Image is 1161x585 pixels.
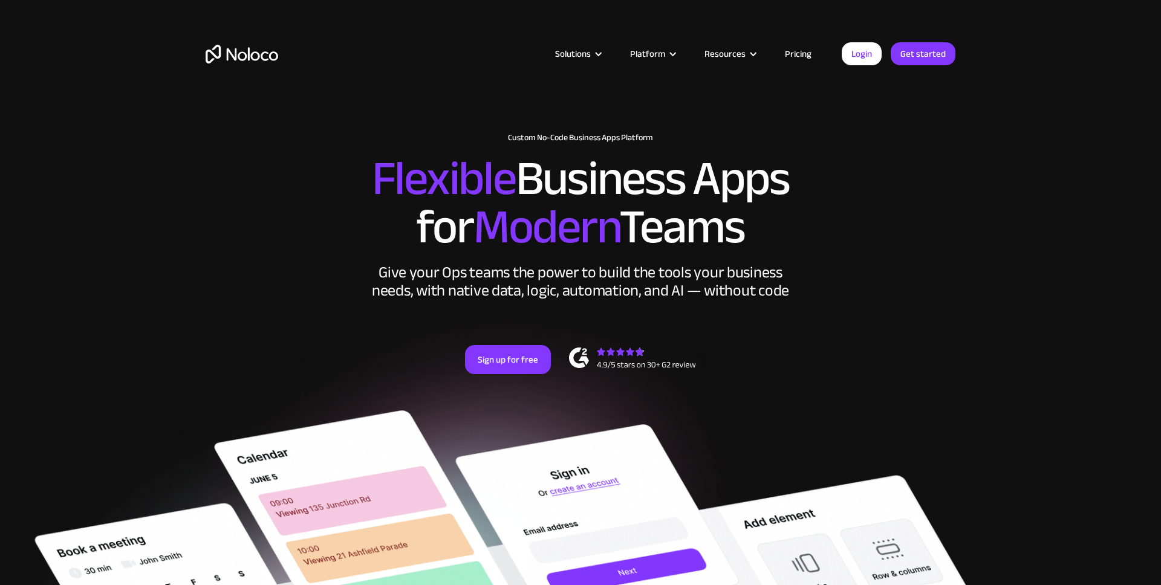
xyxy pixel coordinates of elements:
div: Platform [615,46,689,62]
div: Resources [704,46,746,62]
span: Modern [473,182,619,272]
a: Sign up for free [465,345,551,374]
div: Solutions [540,46,615,62]
div: Give your Ops teams the power to build the tools your business needs, with native data, logic, au... [369,263,792,300]
a: Pricing [770,46,827,62]
div: Resources [689,46,770,62]
span: Flexible [372,134,516,224]
h2: Business Apps for Teams [206,155,955,251]
a: Login [842,42,882,65]
h1: Custom No-Code Business Apps Platform [206,133,955,143]
a: Get started [891,42,955,65]
div: Solutions [555,46,591,62]
a: home [206,45,278,63]
div: Platform [630,46,665,62]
